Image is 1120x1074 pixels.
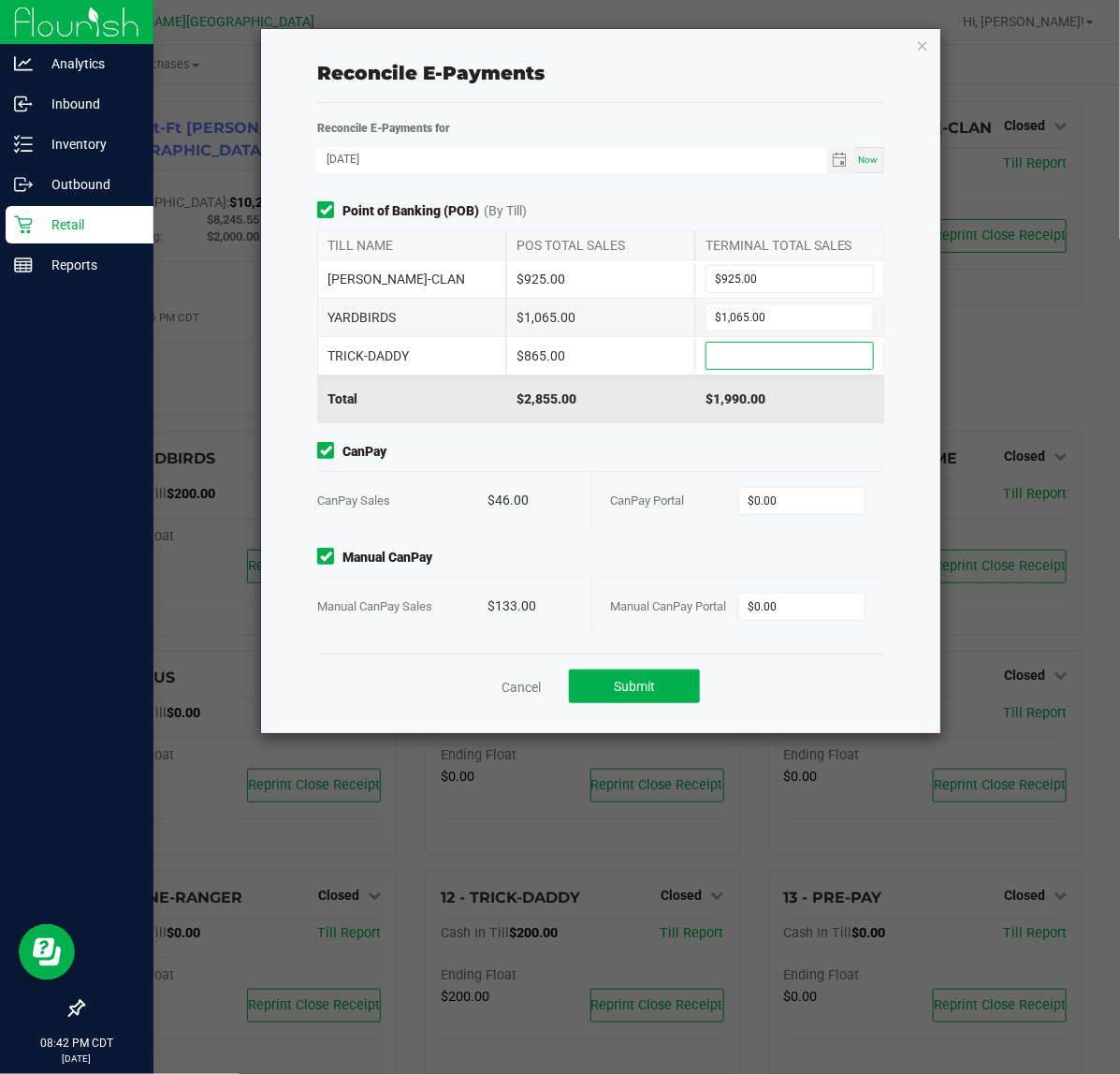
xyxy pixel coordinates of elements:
[827,147,854,173] span: Toggle calendar
[33,93,145,115] p: Inbound
[506,375,695,422] div: $2,855.00
[8,1052,145,1066] p: [DATE]
[695,231,884,259] div: TERMINAL TOTAL SALES
[33,213,145,236] p: Retail
[317,442,342,462] form-toggle: Include in reconciliation
[33,52,145,75] p: Analytics
[487,472,573,529] div: $46.00
[611,599,727,613] span: Manual CanPay Portal
[859,154,879,165] span: Now
[317,122,450,135] strong: Reconcile E-Payments for
[484,201,527,221] span: (By Till)
[14,95,33,113] inline-svg: Inbound
[317,201,342,221] form-toggle: Include in reconciliation
[317,375,506,422] div: Total
[317,59,883,87] div: Reconcile E-Payments
[8,1035,145,1052] p: 08:42 PM CDT
[33,133,145,155] p: Inventory
[317,337,506,375] div: TRICK-DADDY
[506,299,695,336] div: $1,065.00
[33,173,145,196] p: Outbound
[569,669,700,703] button: Submit
[14,54,33,73] inline-svg: Analytics
[614,679,655,694] span: Submit
[506,231,695,259] div: POS TOTAL SALES
[506,337,695,375] div: $865.00
[317,231,506,259] div: TILL NAME
[33,254,145,276] p: Reports
[695,375,884,422] div: $1,990.00
[317,147,826,170] input: Date
[14,256,33,274] inline-svg: Reports
[317,299,506,336] div: YARDBIRDS
[317,599,432,613] span: Manual CanPay Sales
[317,493,390,508] span: CanPay Sales
[502,678,541,697] a: Cancel
[19,924,75,980] iframe: Resource center
[611,493,685,508] span: CanPay Portal
[14,135,33,154] inline-svg: Inventory
[342,442,386,462] strong: CanPay
[506,260,695,298] div: $925.00
[14,175,33,194] inline-svg: Outbound
[317,260,506,298] div: [PERSON_NAME]-CLAN
[487,578,573,635] div: $133.00
[317,548,342,567] form-toggle: Include in reconciliation
[342,201,479,221] strong: Point of Banking (POB)
[342,548,432,567] strong: Manual CanPay
[14,215,33,234] inline-svg: Retail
